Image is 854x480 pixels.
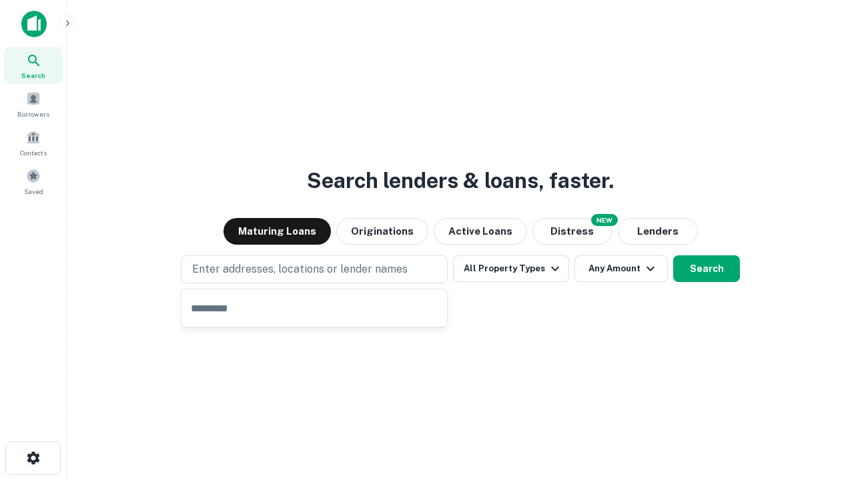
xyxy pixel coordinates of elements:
div: NEW [591,214,618,226]
button: Any Amount [574,255,668,282]
button: Lenders [618,218,698,245]
h3: Search lenders & loans, faster. [307,165,614,197]
span: Contacts [20,147,47,158]
iframe: Chat Widget [787,373,854,437]
button: Originations [336,218,428,245]
img: capitalize-icon.png [21,11,47,37]
button: Active Loans [434,218,527,245]
span: Search [21,70,45,81]
button: All Property Types [453,255,569,282]
a: Search [4,47,63,83]
span: Borrowers [17,109,49,119]
button: Search distressed loans with lien and other non-mortgage details. [532,218,612,245]
a: Saved [4,163,63,199]
button: Maturing Loans [224,218,331,245]
span: Saved [24,186,43,197]
p: Enter addresses, locations or lender names [192,261,408,277]
a: Borrowers [4,86,63,122]
button: Enter addresses, locations or lender names [181,255,448,283]
a: Contacts [4,125,63,161]
button: Search [673,255,740,282]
